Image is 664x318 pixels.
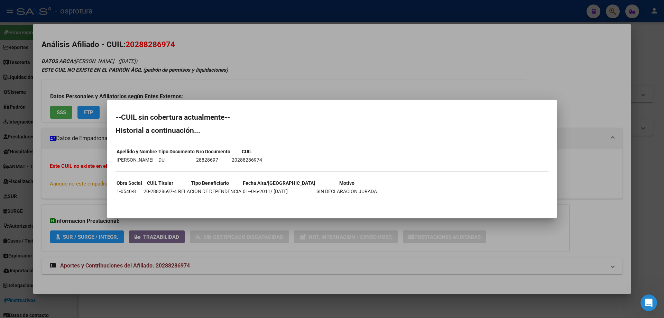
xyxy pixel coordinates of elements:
[196,156,231,164] td: 28828697
[231,148,262,155] th: CUIL
[242,188,315,195] td: 01--0-6-2011/ [DATE]
[316,179,377,187] th: Motivo
[116,127,548,134] h2: Historial a continuación...
[158,148,195,155] th: Tipo Documento
[143,179,177,187] th: CUIL Titular
[640,294,657,311] iframe: Intercom live chat
[116,114,548,121] h2: --CUIL sin cobertura actualmente--
[242,179,315,187] th: Fecha Alta/[GEOGRAPHIC_DATA]
[116,179,142,187] th: Obra Social
[158,156,195,164] td: DU
[116,156,157,164] td: [PERSON_NAME]
[178,179,242,187] th: Tipo Beneficiario
[316,188,377,195] td: SIN DECLARACION JURADA
[143,188,177,195] td: 20-28828697-4
[196,148,231,155] th: Nro Documento
[116,148,157,155] th: Apellido y Nombre
[116,188,142,195] td: 1-0540-8
[231,156,262,164] td: 20288286974
[178,188,242,195] td: RELACION DE DEPENDENCIA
